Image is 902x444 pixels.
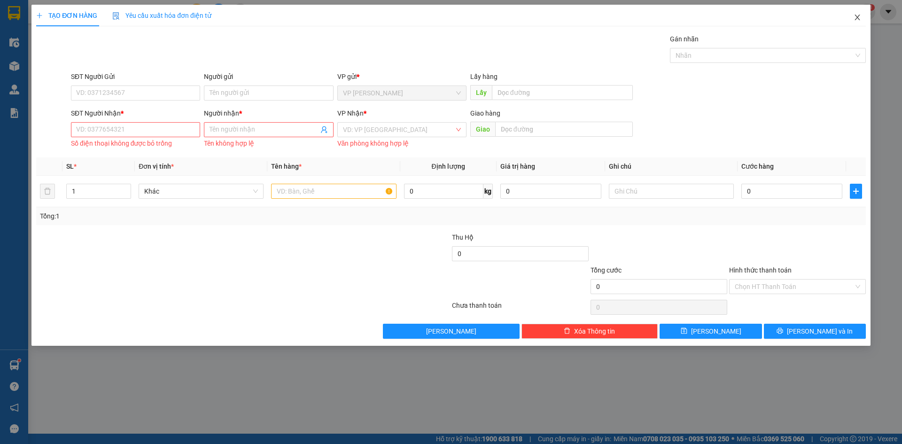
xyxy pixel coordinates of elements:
[777,327,783,335] span: printer
[271,163,302,170] span: Tên hàng
[574,326,615,336] span: Xóa Thông tin
[670,35,699,43] label: Gán nhãn
[204,138,333,149] div: Tên không hợp lệ
[591,266,622,274] span: Tổng cước
[337,109,364,117] span: VP Nhận
[470,109,500,117] span: Giao hàng
[741,163,774,170] span: Cước hàng
[691,326,741,336] span: [PERSON_NAME]
[850,187,862,195] span: plus
[483,184,493,199] span: kg
[204,71,333,82] div: Người gửi
[452,234,474,241] span: Thu Hộ
[500,184,601,199] input: 0
[40,184,55,199] button: delete
[521,324,658,339] button: deleteXóa Thông tin
[451,300,590,317] div: Chưa thanh toán
[320,126,328,133] span: user-add
[432,163,465,170] span: Định lượng
[204,108,333,118] div: Người nhận
[36,12,43,19] span: plus
[139,163,174,170] span: Đơn vị tính
[850,184,862,199] button: plus
[605,157,738,176] th: Ghi chú
[71,71,200,82] div: SĐT Người Gửi
[271,184,396,199] input: VD: Bàn, Ghế
[36,12,97,19] span: TẠO ĐƠN HÀNG
[66,163,74,170] span: SL
[337,138,467,149] div: Văn phòng không hợp lệ
[660,324,762,339] button: save[PERSON_NAME]
[426,326,476,336] span: [PERSON_NAME]
[729,266,792,274] label: Hình thức thanh toán
[681,327,687,335] span: save
[492,85,633,100] input: Dọc đường
[564,327,570,335] span: delete
[144,184,258,198] span: Khác
[71,108,200,118] div: SĐT Người Nhận
[500,163,535,170] span: Giá trị hàng
[495,122,633,137] input: Dọc đường
[854,14,861,21] span: close
[343,86,461,100] span: VP Phan Thiết
[112,12,211,19] span: Yêu cầu xuất hóa đơn điện tử
[112,12,120,20] img: icon
[764,324,866,339] button: printer[PERSON_NAME] và In
[383,324,520,339] button: [PERSON_NAME]
[844,5,871,31] button: Close
[71,138,200,149] div: Số điện thoại không được bỏ trống
[787,326,853,336] span: [PERSON_NAME] và In
[470,85,492,100] span: Lấy
[470,122,495,137] span: Giao
[470,73,498,80] span: Lấy hàng
[40,211,348,221] div: Tổng: 1
[609,184,734,199] input: Ghi Chú
[337,71,467,82] div: VP gửi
